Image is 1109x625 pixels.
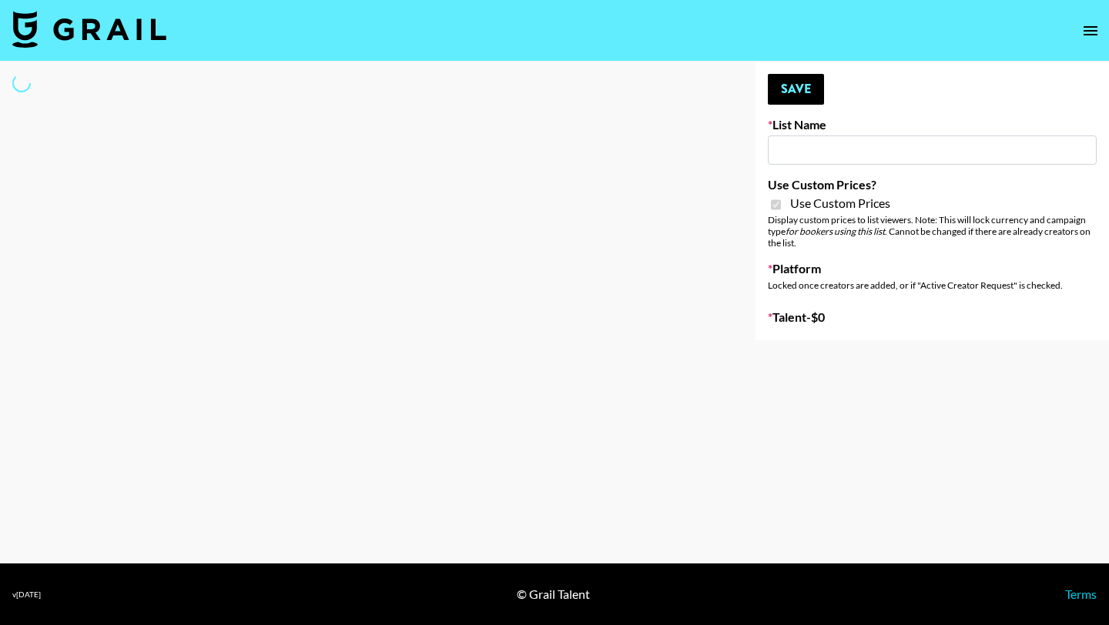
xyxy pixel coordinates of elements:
label: List Name [768,117,1097,132]
div: Display custom prices to list viewers. Note: This will lock currency and campaign type . Cannot b... [768,214,1097,249]
label: Platform [768,261,1097,276]
div: Locked once creators are added, or if "Active Creator Request" is checked. [768,279,1097,291]
em: for bookers using this list [786,226,885,237]
a: Terms [1065,587,1097,601]
img: Grail Talent [12,11,166,48]
label: Use Custom Prices? [768,177,1097,192]
label: Talent - $ 0 [768,309,1097,325]
span: Use Custom Prices [790,196,890,211]
button: Save [768,74,824,105]
div: © Grail Talent [517,587,590,602]
div: v [DATE] [12,590,41,600]
button: open drawer [1075,15,1106,46]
